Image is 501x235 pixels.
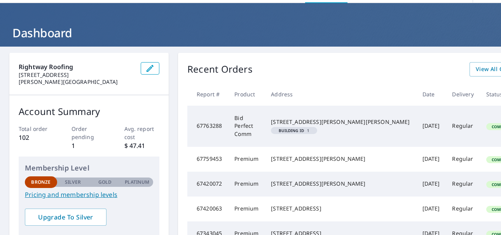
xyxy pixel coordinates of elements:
[187,172,228,197] td: 67420072
[228,147,265,172] td: Premium
[65,179,81,186] p: Silver
[98,179,112,186] p: Gold
[274,129,314,132] span: 1
[446,83,480,106] th: Delivery
[187,147,228,172] td: 67759453
[416,197,446,221] td: [DATE]
[446,172,480,197] td: Regular
[25,163,153,173] p: Membership Level
[187,197,228,221] td: 67420063
[271,118,410,126] div: [STREET_ADDRESS][PERSON_NAME][PERSON_NAME]
[72,125,107,141] p: Order pending
[187,83,228,106] th: Report #
[19,78,134,85] p: [PERSON_NAME][GEOGRAPHIC_DATA]
[416,83,446,106] th: Date
[271,155,410,163] div: [STREET_ADDRESS][PERSON_NAME]
[271,180,410,188] div: [STREET_ADDRESS][PERSON_NAME]
[265,83,416,106] th: Address
[72,141,107,150] p: 1
[446,197,480,221] td: Regular
[279,129,304,132] em: Building ID
[31,213,100,221] span: Upgrade To Silver
[9,25,492,41] h1: Dashboard
[124,141,160,150] p: $ 47.41
[187,106,228,147] td: 67763288
[19,104,159,118] p: Account Summary
[25,209,106,226] a: Upgrade To Silver
[125,179,149,186] p: Platinum
[228,83,265,106] th: Product
[19,125,54,133] p: Total order
[416,172,446,197] td: [DATE]
[271,205,410,212] div: [STREET_ADDRESS]
[228,197,265,221] td: Premium
[31,179,51,186] p: Bronze
[25,190,153,199] a: Pricing and membership levels
[416,106,446,147] td: [DATE]
[446,147,480,172] td: Regular
[446,106,480,147] td: Regular
[416,147,446,172] td: [DATE]
[228,172,265,197] td: Premium
[124,125,160,141] p: Avg. report cost
[187,62,253,77] p: Recent Orders
[19,133,54,142] p: 102
[19,71,134,78] p: [STREET_ADDRESS]
[19,62,134,71] p: Rightway Roofing
[228,106,265,147] td: Bid Perfect Comm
